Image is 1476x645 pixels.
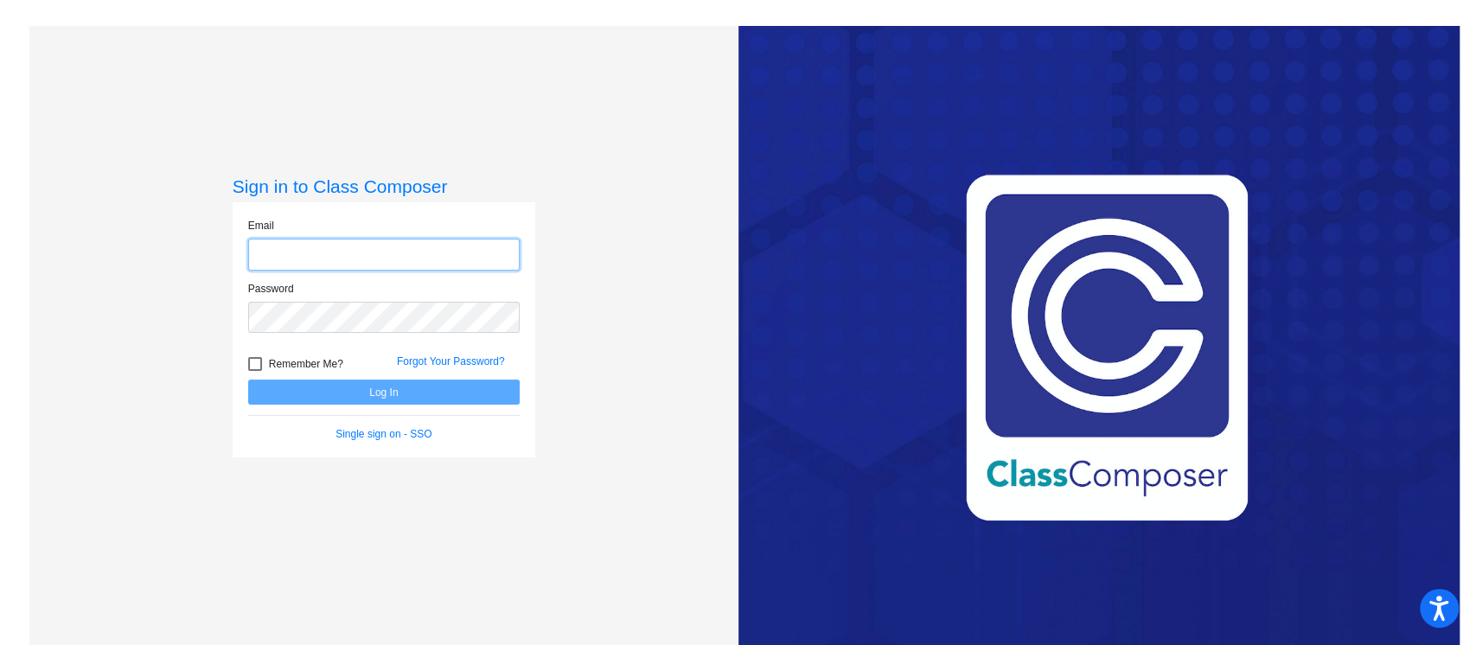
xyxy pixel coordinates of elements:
[397,355,505,367] a: Forgot Your Password?
[269,354,343,374] span: Remember Me?
[335,428,431,440] a: Single sign on - SSO
[248,218,274,233] label: Email
[248,281,294,297] label: Password
[248,380,520,405] button: Log In
[233,176,535,197] h3: Sign in to Class Composer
